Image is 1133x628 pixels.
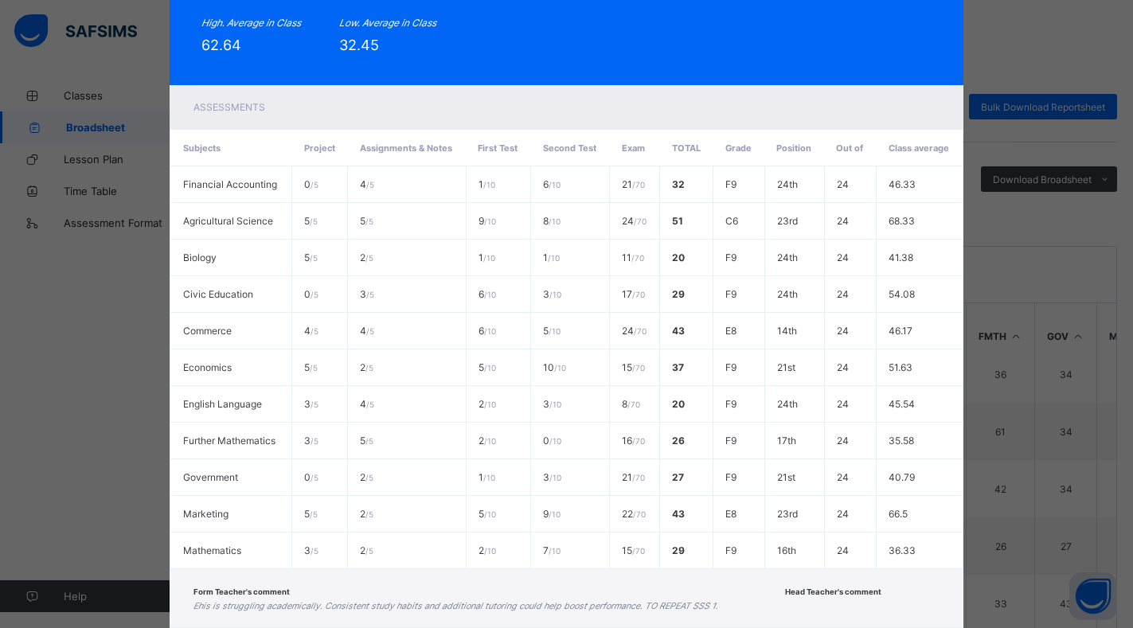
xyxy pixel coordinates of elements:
[543,215,561,227] span: 8
[304,178,318,190] span: 0
[479,435,496,447] span: 2
[622,435,645,447] span: 16
[725,215,738,227] span: C6
[622,544,645,556] span: 15
[484,546,496,556] span: / 10
[889,435,914,447] span: 35.58
[311,436,318,446] span: / 5
[672,252,685,263] span: 20
[339,17,436,29] i: Low. Average in Class
[183,288,253,300] span: Civic Education
[777,252,798,263] span: 24th
[201,37,241,53] span: 62.64
[725,252,736,263] span: F9
[672,508,685,520] span: 43
[672,544,685,556] span: 29
[554,363,566,373] span: / 10
[543,544,561,556] span: 7
[889,508,908,520] span: 66.5
[672,215,683,227] span: 51
[360,544,373,556] span: 2
[360,508,373,520] span: 2
[622,325,647,337] span: 24
[304,325,318,337] span: 4
[311,400,318,409] span: / 5
[725,142,752,154] span: Grade
[889,215,915,227] span: 68.33
[632,180,645,189] span: / 70
[360,178,374,190] span: 4
[311,546,318,556] span: / 5
[365,253,373,263] span: / 5
[889,544,916,556] span: 36.33
[366,290,374,299] span: / 5
[478,142,518,154] span: First Test
[837,288,849,300] span: 24
[777,288,798,300] span: 24th
[543,361,566,373] span: 10
[543,288,561,300] span: 3
[183,178,277,190] span: Financial Accounting
[837,435,849,447] span: 24
[543,508,561,520] span: 9
[479,361,496,373] span: 5
[777,325,797,337] span: 14th
[193,601,718,611] i: Ehis is struggling academically. Consistent study habits and additional tutoring could help boost...
[483,473,495,482] span: / 10
[304,544,318,556] span: 3
[889,471,915,483] span: 40.79
[304,435,318,447] span: 3
[777,398,798,410] span: 24th
[549,546,561,556] span: / 10
[622,398,640,410] span: 8
[365,509,373,519] span: / 5
[837,508,849,520] span: 24
[672,325,685,337] span: 43
[725,544,736,556] span: F9
[837,398,849,410] span: 24
[479,325,496,337] span: 6
[304,252,318,263] span: 5
[365,363,373,373] span: / 5
[622,508,646,520] span: 22
[484,509,496,519] span: / 10
[183,435,275,447] span: Further Mathematics
[776,142,811,154] span: Position
[193,587,290,596] span: Form Teacher's comment
[632,436,645,446] span: / 70
[889,398,915,410] span: 45.54
[785,587,881,596] span: Head Teacher's comment
[672,142,701,154] span: Total
[183,471,238,483] span: Government
[483,253,495,263] span: / 10
[777,544,796,556] span: 16th
[889,361,912,373] span: 51.63
[672,471,684,483] span: 27
[622,288,645,300] span: 17
[549,436,561,446] span: / 10
[311,326,318,336] span: / 5
[632,363,645,373] span: / 70
[622,178,645,190] span: 21
[479,398,496,410] span: 2
[311,180,318,189] span: / 5
[837,215,849,227] span: 24
[837,544,849,556] span: 24
[889,178,916,190] span: 46.33
[543,471,561,483] span: 3
[549,509,561,519] span: / 10
[725,361,736,373] span: F9
[304,288,318,300] span: 0
[183,361,232,373] span: Economics
[479,288,496,300] span: 6
[777,435,796,447] span: 17th
[543,325,561,337] span: 5
[627,400,640,409] span: / 70
[543,398,561,410] span: 3
[672,435,685,447] span: 26
[672,361,684,373] span: 37
[543,142,596,154] span: Second Test
[837,471,849,483] span: 24
[725,325,736,337] span: E8
[360,471,373,483] span: 2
